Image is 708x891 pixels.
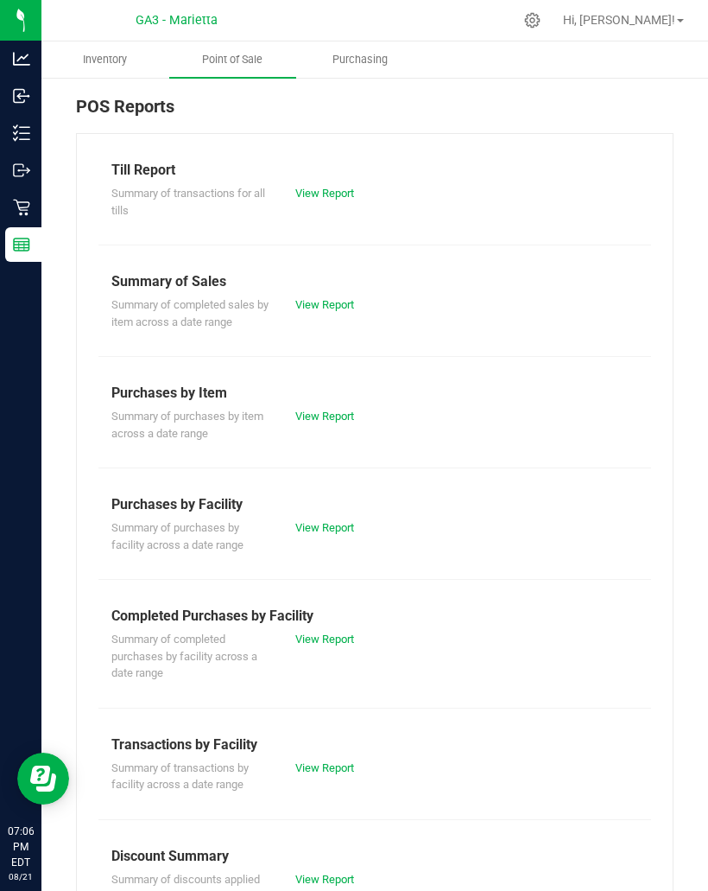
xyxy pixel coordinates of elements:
[295,187,354,200] a: View Report
[76,93,673,133] div: POS Reports
[179,52,286,67] span: Point of Sale
[41,41,169,78] a: Inventory
[8,824,34,870] p: 07:06 PM EDT
[13,50,30,67] inline-svg: Analytics
[295,298,354,311] a: View Report
[111,735,638,755] div: Transactions by Facility
[296,41,424,78] a: Purchasing
[136,13,218,28] span: GA3 - Marietta
[111,846,638,867] div: Discount Summary
[17,753,69,805] iframe: Resource center
[111,160,638,181] div: Till Report
[295,410,354,423] a: View Report
[295,873,354,886] a: View Report
[13,124,30,142] inline-svg: Inventory
[111,521,243,551] span: Summary of purchases by facility across a date range
[60,52,150,67] span: Inventory
[13,87,30,105] inline-svg: Inbound
[522,12,543,29] div: Manage settings
[111,271,638,292] div: Summary of Sales
[13,199,30,216] inline-svg: Retail
[563,13,675,27] span: Hi, [PERSON_NAME]!
[111,606,638,627] div: Completed Purchases by Facility
[169,41,297,78] a: Point of Sale
[13,162,30,179] inline-svg: Outbound
[8,870,34,883] p: 08/21
[111,494,638,515] div: Purchases by Facility
[295,521,354,534] a: View Report
[295,633,354,646] a: View Report
[295,761,354,774] a: View Report
[111,383,638,404] div: Purchases by Item
[111,761,249,792] span: Summary of transactions by facility across a date range
[111,633,257,679] span: Summary of completed purchases by facility across a date range
[309,52,411,67] span: Purchasing
[111,187,265,217] span: Summary of transactions for all tills
[13,236,30,253] inline-svg: Reports
[111,298,269,328] span: Summary of completed sales by item across a date range
[111,410,263,440] span: Summary of purchases by item across a date range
